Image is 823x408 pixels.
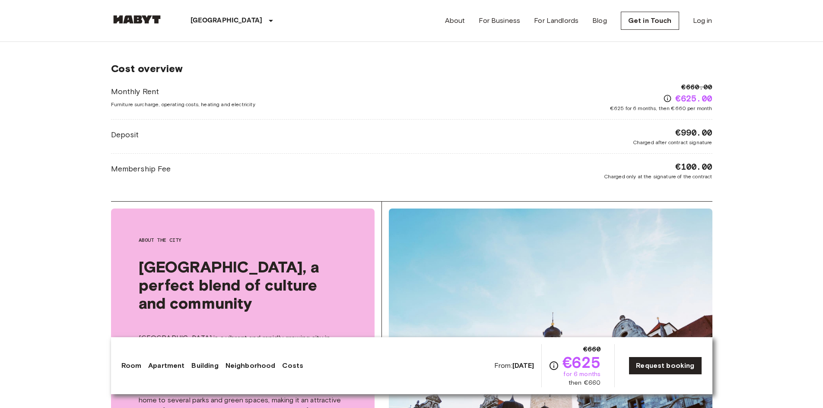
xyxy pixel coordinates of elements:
a: For Landlords [534,16,578,26]
a: Request booking [629,357,702,375]
span: [GEOGRAPHIC_DATA], a perfect blend of culture and community [139,258,347,312]
a: Apartment [148,361,184,371]
span: €625 [562,354,601,370]
a: For Business [479,16,520,26]
a: About [445,16,465,26]
span: Membership Fee [111,163,171,174]
span: Furniture surcharge, operating costs, heating and electricity [111,101,255,108]
span: €660.00 [681,82,712,92]
a: Costs [282,361,303,371]
img: Habyt [111,15,163,24]
span: Deposit [111,129,139,140]
span: €990.00 [675,127,712,139]
span: Charged only at the signature of the contract [604,173,712,180]
a: Log in [693,16,712,26]
a: Get in Touch [621,12,679,30]
span: €660 [583,344,601,354]
a: Building [191,361,218,371]
span: €100.00 [675,161,712,173]
span: About the city [139,236,347,244]
b: [DATE] [512,361,534,370]
span: then €660 [569,379,601,387]
span: From: [494,361,534,370]
span: Monthly Rent [111,86,255,97]
span: Charged after contract signature [633,139,712,146]
svg: Check cost overview for full price breakdown. Please note that discounts apply to new joiners onl... [549,361,559,371]
span: €625.00 [675,92,712,104]
a: Room [121,361,142,371]
p: [GEOGRAPHIC_DATA] [191,16,263,26]
span: Cost overview [111,62,712,75]
span: €625 for 6 months, then €660 per month [610,104,712,112]
span: for 6 months [563,370,601,379]
a: Neighborhood [226,361,276,371]
a: Blog [592,16,607,26]
svg: Check cost overview for full price breakdown. Please note that discounts apply to new joiners onl... [663,94,672,103]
